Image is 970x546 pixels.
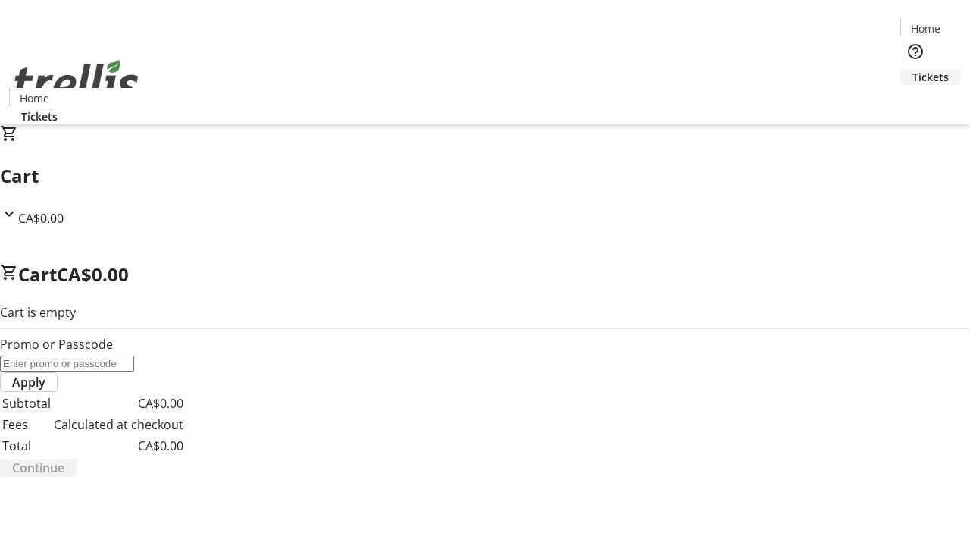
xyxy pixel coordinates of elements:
[53,415,184,435] td: Calculated at checkout
[21,108,58,124] span: Tickets
[2,415,52,435] td: Fees
[911,20,940,36] span: Home
[18,210,64,227] span: CA$0.00
[9,43,144,119] img: Orient E2E Organization g2iJuyIYjG's Logo
[12,373,45,391] span: Apply
[2,436,52,456] td: Total
[901,20,950,36] a: Home
[912,69,949,85] span: Tickets
[9,108,70,124] a: Tickets
[57,262,129,287] span: CA$0.00
[2,394,52,413] td: Subtotal
[10,90,58,106] a: Home
[53,394,184,413] td: CA$0.00
[53,436,184,456] td: CA$0.00
[20,90,49,106] span: Home
[900,36,931,67] button: Help
[900,69,961,85] a: Tickets
[900,85,931,115] button: Cart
